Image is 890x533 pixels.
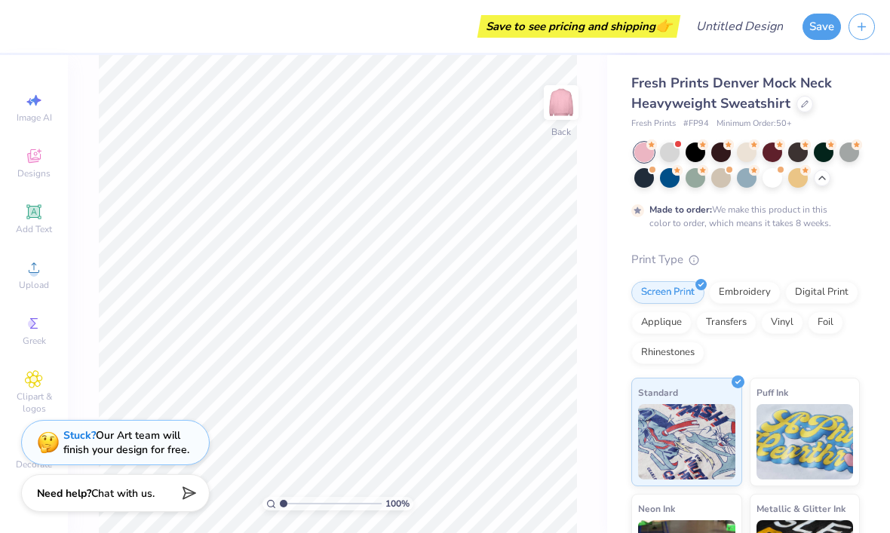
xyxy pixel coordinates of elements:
[17,112,52,124] span: Image AI
[551,125,571,139] div: Back
[655,17,672,35] span: 👉
[631,311,692,334] div: Applique
[631,74,832,112] span: Fresh Prints Denver Mock Neck Heavyweight Sweatshirt
[649,204,712,216] strong: Made to order:
[684,11,795,41] input: Untitled Design
[717,118,792,130] span: Minimum Order: 50 +
[638,404,735,479] img: Standard
[638,501,675,516] span: Neon Ink
[37,486,91,501] strong: Need help?
[696,311,756,334] div: Transfers
[63,428,96,443] strong: Stuck?
[631,251,860,268] div: Print Type
[803,14,841,40] button: Save
[756,384,788,400] span: Puff Ink
[8,391,60,415] span: Clipart & logos
[761,311,803,334] div: Vinyl
[385,497,410,510] span: 100 %
[546,87,576,118] img: Back
[683,118,709,130] span: # FP94
[19,279,49,291] span: Upload
[23,335,46,347] span: Greek
[709,281,781,304] div: Embroidery
[756,501,845,516] span: Metallic & Glitter Ink
[808,311,843,334] div: Foil
[638,384,678,400] span: Standard
[649,203,835,230] div: We make this product in this color to order, which means it takes 8 weeks.
[756,404,854,479] img: Puff Ink
[63,428,189,457] div: Our Art team will finish your design for free.
[16,458,52,470] span: Decorate
[16,223,52,235] span: Add Text
[631,118,676,130] span: Fresh Prints
[91,486,155,501] span: Chat with us.
[17,167,51,179] span: Designs
[785,281,858,304] div: Digital Print
[631,281,704,304] div: Screen Print
[631,342,704,364] div: Rhinestones
[481,15,677,38] div: Save to see pricing and shipping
